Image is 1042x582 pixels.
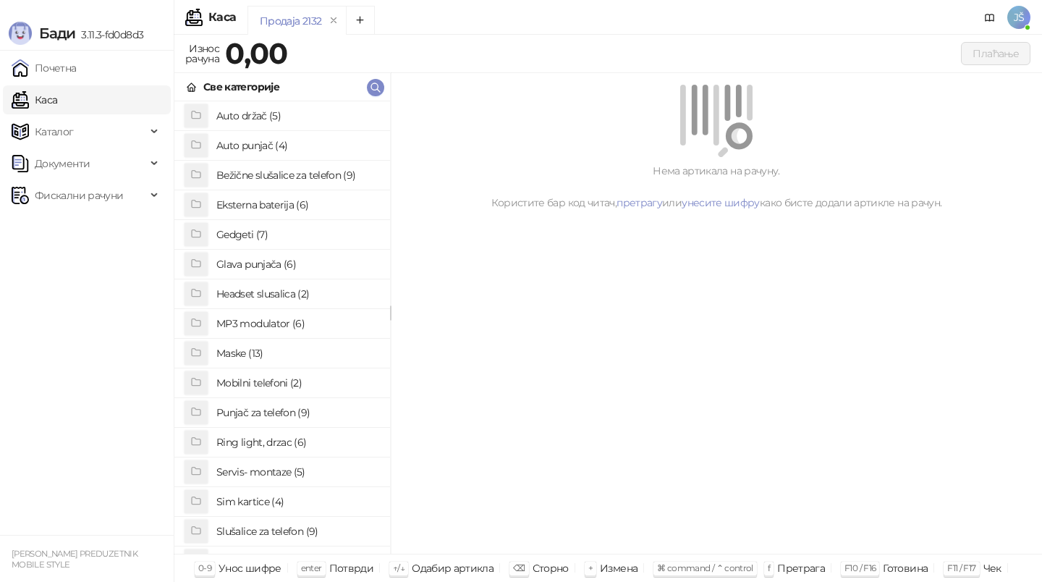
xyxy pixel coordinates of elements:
span: ⌫ [513,562,525,573]
img: Logo [9,22,32,45]
h4: Ring light, drzac (6) [216,431,378,454]
h4: Maske (13) [216,342,378,365]
a: Каса [12,85,57,114]
div: Одабир артикла [412,559,494,578]
span: 0-9 [198,562,211,573]
strong: 0,00 [225,35,287,71]
div: Сторно [533,559,569,578]
div: Продаја 2132 [260,13,321,29]
h4: Glava punjača (6) [216,253,378,276]
h4: Auto držač (5) [216,104,378,127]
h4: Slušalice za telefon (9) [216,520,378,543]
span: F11 / F17 [947,562,975,573]
span: Бади [39,25,75,42]
span: 3.11.3-fd0d8d3 [75,28,143,41]
span: Фискални рачуни [35,181,123,210]
h4: Sim kartice (4) [216,490,378,513]
h4: Headset slusalica (2) [216,282,378,305]
div: Претрага [777,559,825,578]
h4: Punjač za telefon (9) [216,401,378,424]
h4: Bežične slušalice za telefon (9) [216,164,378,187]
div: grid [174,101,390,554]
button: Плаћање [961,42,1030,65]
span: f [768,562,770,573]
div: Износ рачуна [182,39,222,68]
div: Потврди [329,559,374,578]
h4: MP3 modulator (6) [216,312,378,335]
small: [PERSON_NAME] PREDUZETNIK MOBILE STYLE [12,549,137,570]
a: Документација [978,6,1001,29]
h4: Servis- montaze (5) [216,460,378,484]
span: JŠ [1007,6,1030,29]
h4: Eksterna baterija (6) [216,193,378,216]
div: Унос шифре [219,559,281,578]
h4: Auto punjač (4) [216,134,378,157]
h4: Mobilni telefoni (2) [216,371,378,395]
a: Почетна [12,54,77,83]
h4: Gedgeti (7) [216,223,378,246]
span: Каталог [35,117,74,146]
div: Каса [208,12,236,23]
span: F10 / F16 [844,562,876,573]
span: ↑/↓ [393,562,404,573]
a: унесите шифру [682,196,760,209]
div: Све категорије [203,79,279,95]
span: ⌘ command / ⌃ control [657,562,753,573]
div: Измена [600,559,638,578]
span: + [588,562,593,573]
div: Готовина [883,559,928,578]
span: Документи [35,149,90,178]
button: remove [324,14,343,27]
button: Add tab [346,6,375,35]
h4: Staklo za telefon (7) [216,549,378,573]
a: претрагу [617,196,662,209]
span: enter [301,562,322,573]
div: Чек [983,559,1001,578]
div: Нема артикала на рачуну. Користите бар код читач, или како бисте додали артикле на рачун. [408,163,1025,211]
